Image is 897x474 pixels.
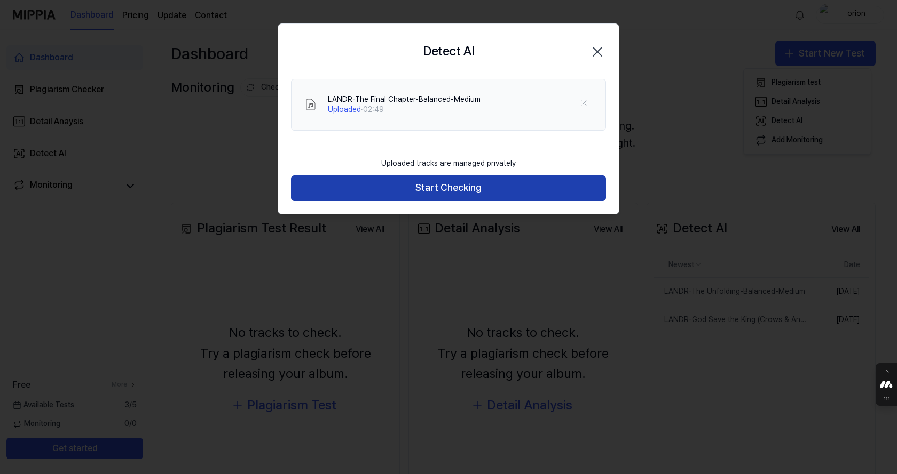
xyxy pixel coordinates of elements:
[375,152,522,175] div: Uploaded tracks are managed privately
[423,41,475,61] h2: Detect AI
[328,105,481,115] div: · 02:49
[328,94,481,105] div: LANDR-The Final Chapter-Balanced-Medium
[328,105,361,114] span: Uploaded
[304,98,317,111] img: File Select
[291,175,606,201] button: Start Checking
